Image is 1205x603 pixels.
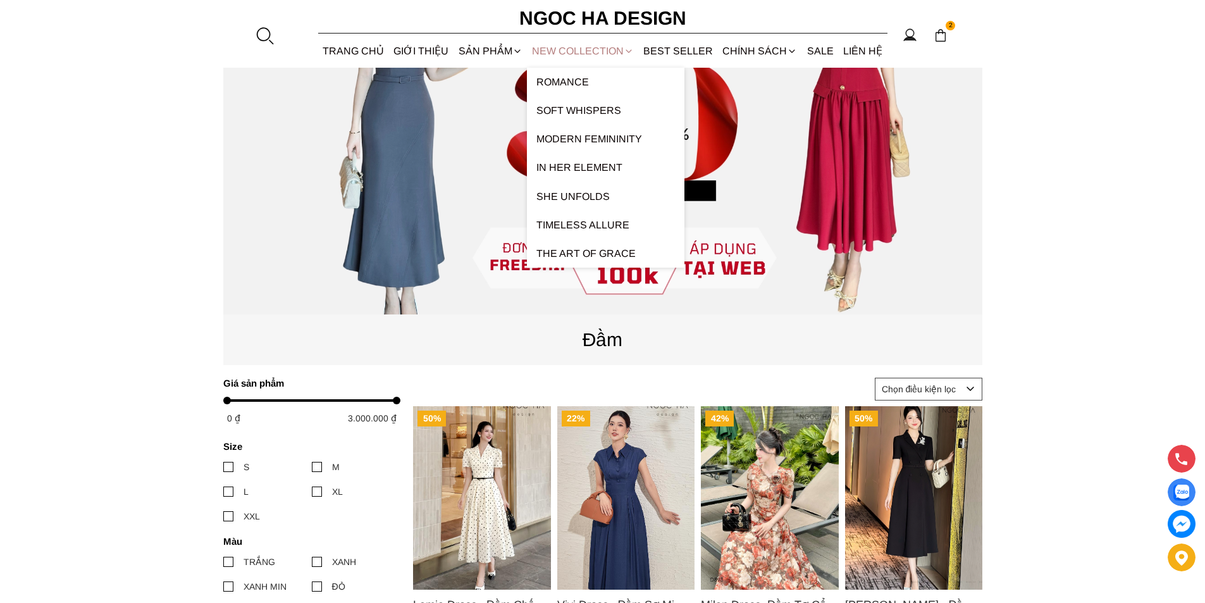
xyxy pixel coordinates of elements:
a: Product image - Lamia Dress_ Đầm Chấm Bi Cổ Vest Màu Kem D1003 [413,406,551,590]
a: GIỚI THIỆU [389,34,454,68]
a: Product image - Irene Dress - Đầm Vest Dáng Xòe Kèm Đai D713 [844,406,982,590]
a: messenger [1168,510,1196,538]
h4: Size [223,441,392,452]
div: The Art Of Grace [527,239,684,268]
a: Modern Femininity [527,125,684,153]
img: Milan Dress_Đầm Tơ Cổ Tròn Đính Hoa, Tùng Xếp Ly D893 [701,406,839,590]
img: Lamia Dress_ Đầm Chấm Bi Cổ Vest Màu Kem D1003 [413,406,551,590]
img: Irene Dress - Đầm Vest Dáng Xòe Kèm Đai D713 [844,406,982,590]
div: XL [332,485,343,499]
div: TRẮNG [244,555,275,569]
span: 2 [946,21,956,31]
a: SALE [802,34,838,68]
a: Display image [1168,478,1196,506]
div: XXL [244,509,260,523]
a: TRANG CHỦ [318,34,389,68]
a: Product image - Vivi Dress_ Đầm Sơ Mi Rớt Vai Bò Lụa Màu Xanh D1000 [557,406,695,590]
a: In Her Element [527,153,684,182]
img: Vivi Dress_ Đầm Sơ Mi Rớt Vai Bò Lụa Màu Xanh D1000 [557,406,695,590]
img: img-CART-ICON-ksit0nf1 [934,28,948,42]
a: SHE UNFOLDS [527,182,684,211]
img: Display image [1173,485,1189,500]
span: 3.000.000 ₫ [348,413,397,423]
div: ĐỎ [332,580,345,594]
a: Ngoc Ha Design [508,3,698,34]
a: Timeless Allure [527,211,684,239]
div: S [244,460,249,474]
a: Soft Whispers [527,96,684,125]
div: M [332,460,340,474]
div: XANH MIN [244,580,287,594]
a: ROMANCE [527,68,684,96]
div: Chính sách [718,34,802,68]
h4: Màu [223,536,392,547]
h4: Giá sản phẩm [223,378,392,389]
p: Đầm [223,325,982,354]
div: L [244,485,249,499]
a: BEST SELLER [639,34,718,68]
div: XANH [332,555,356,569]
a: Product image - Milan Dress_Đầm Tơ Cổ Tròn Đính Hoa, Tùng Xếp Ly D893 [701,406,839,590]
div: SẢN PHẨM [454,34,527,68]
a: NEW COLLECTION [527,34,638,68]
span: 0 ₫ [227,413,240,423]
a: LIÊN HỆ [838,34,887,68]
